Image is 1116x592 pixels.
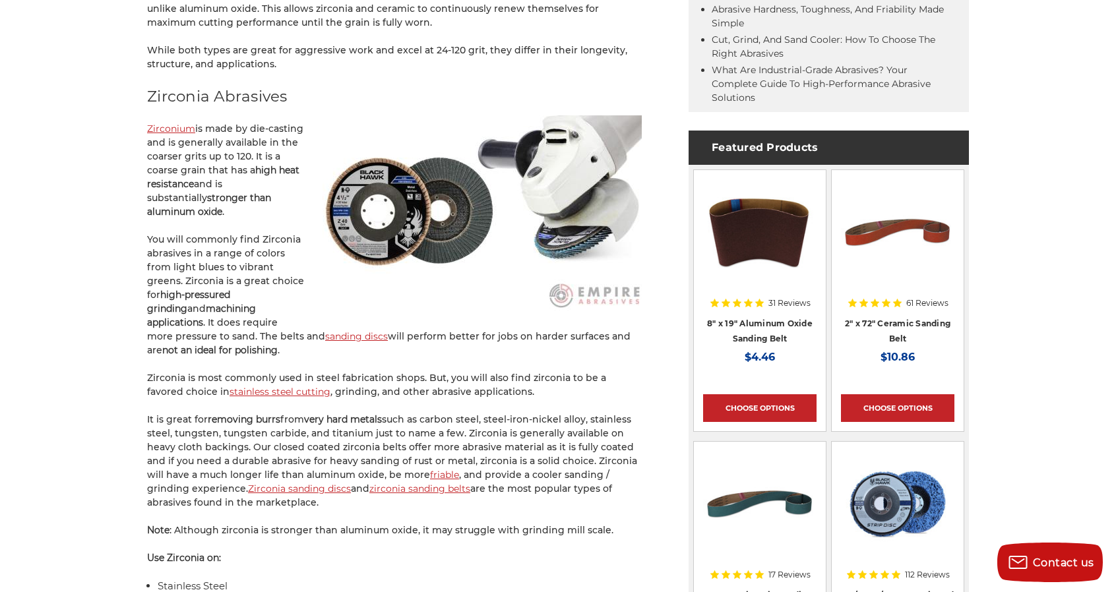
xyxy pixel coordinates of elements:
[745,351,775,363] span: $4.46
[712,34,935,59] a: Cut, Grind, and Sand Cooler: How to Choose the Right Abrasives
[369,483,470,494] a: zirconia sanding belts
[147,413,642,510] p: It is great for from such as carbon steel, steel-iron-nickel alloy, stainless steel, tungsten, tu...
[248,483,351,494] a: Zirconia sanding discs
[712,64,931,104] a: What Are Industrial-Grade Abrasives? Your Complete Guide to High-Performance Abrasive Solutions
[841,451,954,556] img: 4-1/2" x 7/8" Easy Strip and Clean Disc
[845,318,950,343] a: 2" x 72" Ceramic Sanding Belt
[881,351,915,363] span: $10.86
[147,192,271,218] strong: stronger than aluminum oxide
[703,394,817,422] a: Choose Options
[703,179,817,285] img: aluminum oxide 8x19 sanding belt
[147,289,230,314] strong: high-pressured grinding
[147,44,642,71] p: While both types are great for aggressive work and excel at 24-120 grit, they differ in their lon...
[304,413,382,425] strong: very hard metals
[841,394,954,422] a: Choose Options
[162,344,278,356] strong: not an ideal for polishing
[712,3,944,29] a: Abrasive Hardness, Toughness, and Friability Made Simple
[147,303,256,328] strong: machining applications
[312,115,642,313] img: Zirconia flap discs side by side and a zirconia flap disc on a 4 1/2 angle grinder
[147,524,170,536] strong: Note
[841,179,954,285] img: 2" x 72" Ceramic Pipe Sanding Belt
[703,451,817,556] img: 2" x 36" Zirconia Pipe Sanding Belt
[147,123,195,134] a: Zirconium
[997,543,1103,582] button: Contact us
[689,131,969,165] h4: Featured Products
[147,233,642,357] p: You will commonly find Zirconia abrasives in a range of colors from light blues to vibrant greens...
[147,371,642,399] p: Zirconia is most commonly used in steel fabrication shops. But, you will also find zirconia to be...
[208,413,280,425] strong: removing burrs
[147,87,288,105] span: Zirconia Abrasives
[1033,556,1094,569] span: Contact us
[325,330,388,342] a: sanding discs
[158,579,228,592] span: Stainless Steel
[230,386,330,398] a: stainless steel cutting
[147,523,642,537] p: : Although zirconia is stronger than aluminum oxide, it may struggle with grinding mill scale.
[430,469,459,481] a: friable
[147,552,221,564] strong: Use Zirconia on:
[147,164,299,190] strong: high heat resistance
[707,318,813,343] a: 8" x 19" Aluminum Oxide Sanding Belt
[147,122,642,219] p: is made by die-casting and is generally available in the coarser grits up to 120. It is a coarse ...
[841,179,954,328] a: 2" x 72" Ceramic Pipe Sanding Belt
[703,179,817,328] a: aluminum oxide 8x19 sanding belt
